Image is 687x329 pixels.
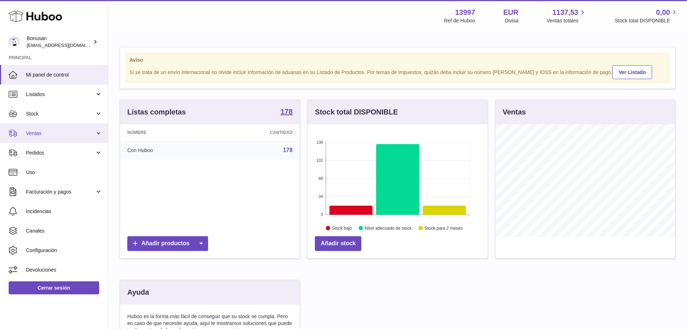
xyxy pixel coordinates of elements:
div: Divisa [505,17,519,24]
span: Mi panel de control [26,72,102,78]
span: Ventas totales [547,17,587,24]
div: Si se trata de un envío internacional no olvide incluir información de aduanas en su Listado de P... [129,64,666,79]
text: 68 [319,176,323,181]
h3: Ayuda [127,287,149,297]
span: 1137,53 [552,8,578,17]
span: Pedidos [26,150,95,156]
span: Listados [26,91,95,98]
div: Ref de Huboo [444,17,475,24]
a: Cerrar sesión [9,281,99,294]
span: Devoluciones [26,267,102,273]
strong: EUR [503,8,519,17]
text: 102 [316,158,323,163]
text: 34 [319,194,323,199]
th: Nombre [120,124,213,141]
h3: Ventas [503,107,526,117]
text: 136 [316,140,323,144]
strong: 13997 [455,8,475,17]
div: Bonusan [27,35,92,49]
h3: Listas completas [127,107,186,117]
span: Facturación y pagos [26,189,95,195]
strong: 178 [281,108,292,115]
th: Cantidad [213,124,300,141]
text: Stock bajo [332,226,352,231]
span: Configuración [26,247,102,254]
a: 0,00 Stock total DISPONIBLE [615,8,678,24]
text: 0 [321,212,323,217]
span: Ventas [26,130,95,137]
a: Añadir productos [127,236,208,251]
td: Con Huboo [120,141,213,160]
a: Ver Listado [612,65,652,79]
span: Canales [26,228,102,234]
span: Incidencias [26,208,102,215]
span: 0,00 [656,8,670,17]
img: info@bonusan.es [9,36,19,47]
span: Stock total DISPONIBLE [615,17,678,24]
span: Stock [26,111,95,117]
span: [EMAIL_ADDRESS][DOMAIN_NAME] [27,42,106,48]
text: Stock para 2 meses [424,226,463,231]
a: 178 [283,147,293,153]
text: Nivel adecuado de stock [365,226,412,231]
h3: Stock total DISPONIBLE [315,107,398,117]
strong: Aviso [129,57,666,64]
a: 178 [281,108,292,117]
a: Añadir stock [315,236,361,251]
span: Uso [26,169,102,176]
a: 1137,53 Ventas totales [547,8,587,24]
